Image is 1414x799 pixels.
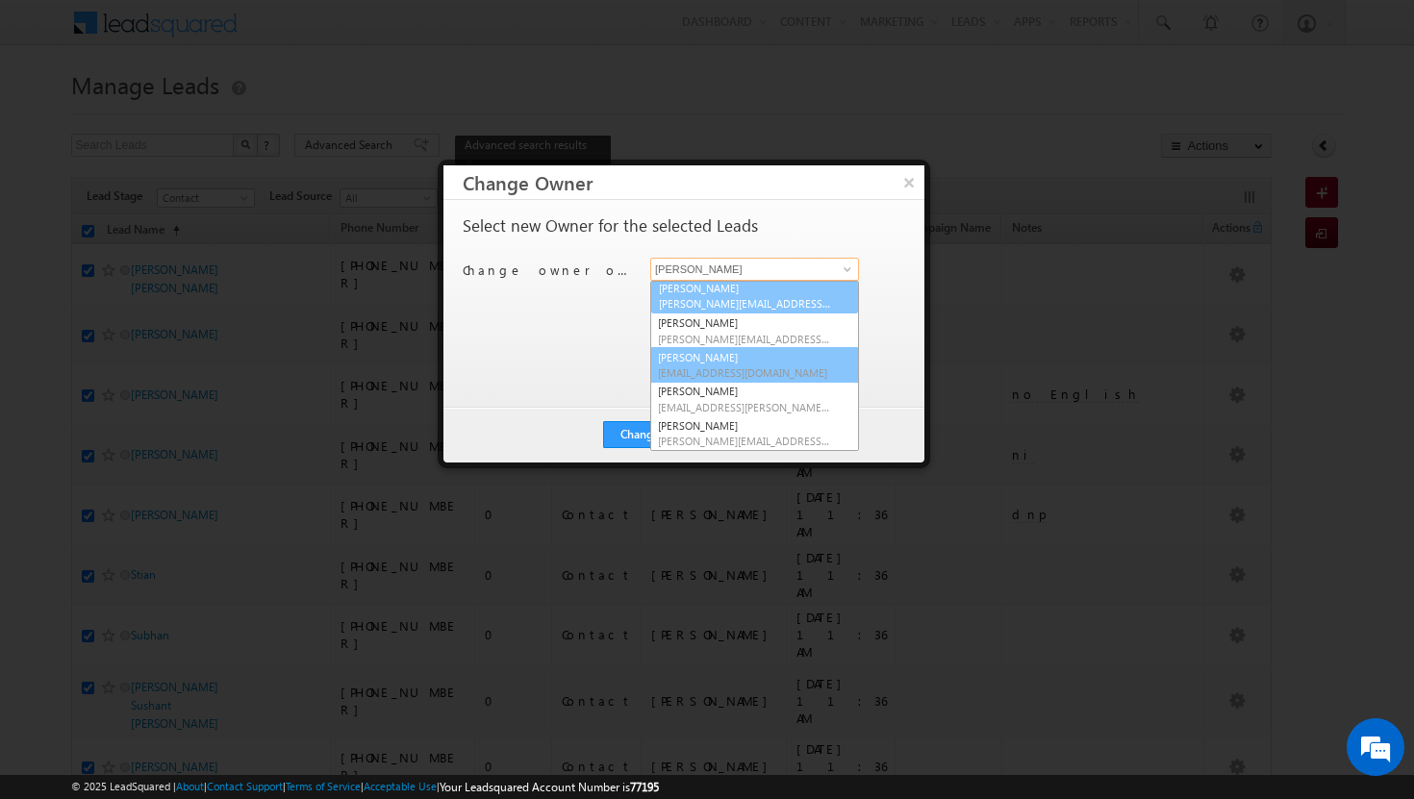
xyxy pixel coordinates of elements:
div: Minimize live chat window [316,10,362,56]
button: × [894,165,924,199]
p: Change owner of 50 leads to [463,262,636,279]
h3: Change Owner [463,165,924,199]
span: Your Leadsquared Account Number is [440,780,659,794]
a: [PERSON_NAME] [651,416,858,451]
a: Contact Support [207,780,283,792]
input: Type to Search [650,258,859,281]
div: Chat with us now [100,101,323,126]
a: Acceptable Use [364,780,437,792]
img: d_60004797649_company_0_60004797649 [33,101,81,126]
em: Start Chat [262,592,349,618]
a: About [176,780,204,792]
span: 77195 [630,780,659,794]
a: Show All Items [833,260,857,279]
span: [PERSON_NAME][EMAIL_ADDRESS][DOMAIN_NAME] [658,332,831,346]
a: [PERSON_NAME] [651,313,858,348]
a: [PERSON_NAME] [650,347,859,384]
textarea: Type your message and hit 'Enter' [25,178,351,576]
p: Select new Owner for the selected Leads [463,217,758,235]
span: [EMAIL_ADDRESS][PERSON_NAME][DOMAIN_NAME] [658,400,831,414]
button: Change [603,421,676,448]
a: [PERSON_NAME] [651,382,858,416]
a: [PERSON_NAME] [651,278,858,314]
a: Terms of Service [286,780,361,792]
span: © 2025 LeadSquared | | | | | [71,778,659,796]
span: [PERSON_NAME][EMAIL_ADDRESS][PERSON_NAME][DOMAIN_NAME] [659,296,832,311]
span: [EMAIL_ADDRESS][DOMAIN_NAME] [658,365,831,380]
span: [PERSON_NAME][EMAIL_ADDRESS][PERSON_NAME][DOMAIN_NAME] [658,434,831,448]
